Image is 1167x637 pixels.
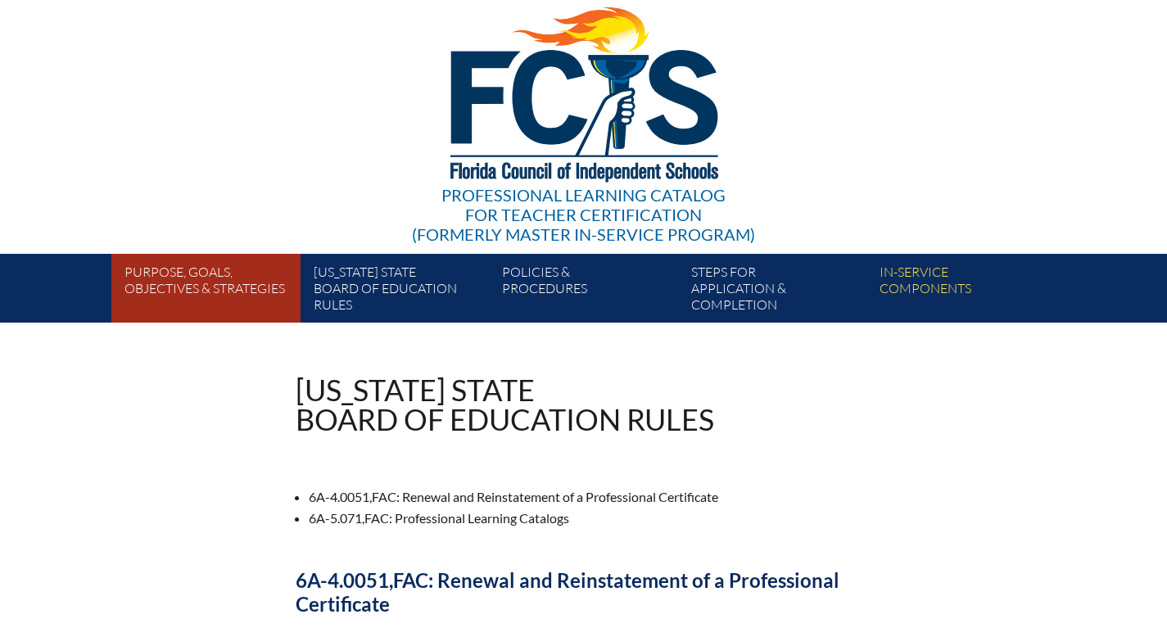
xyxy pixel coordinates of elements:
[307,260,495,323] a: [US_STATE] StateBoard of Education rules
[309,508,872,529] li: 6A-5.071, : Professional Learning Catalogs
[495,260,684,323] a: Policies &Procedures
[296,375,714,434] h1: [US_STATE] State Board of Education rules
[465,205,702,224] span: for Teacher Certification
[364,510,389,526] span: FAC
[309,486,872,508] li: 6A-4.0051, : Renewal and Reinstatement of a Professional Certificate
[873,260,1061,323] a: In-servicecomponents
[286,562,882,622] a: 6A-4.0051,FAC: Renewal and Reinstatement of a Professional Certificate
[372,489,396,504] span: FAC
[685,260,873,323] a: Steps forapplication & completion
[393,568,428,592] span: FAC
[118,260,306,323] a: Purpose, goals,objectives & strategies
[412,185,755,244] div: Professional Learning Catalog (formerly Master In-service Program)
